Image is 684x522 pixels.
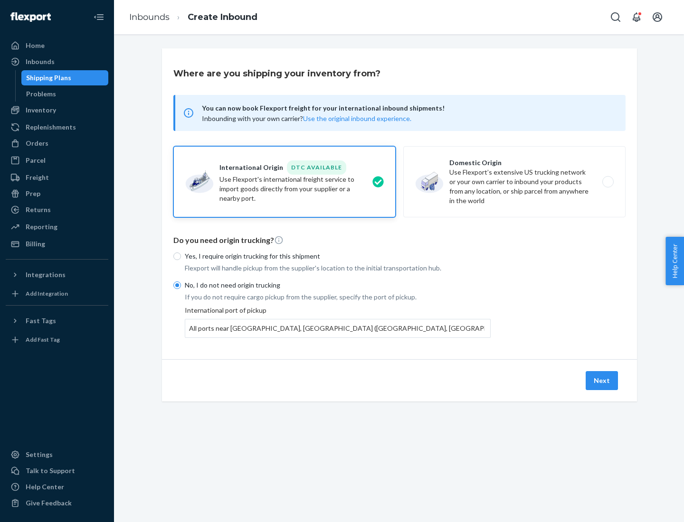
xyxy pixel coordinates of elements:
[185,292,491,302] p: If you do not require cargo pickup from the supplier, specify the port of pickup.
[665,237,684,285] button: Help Center
[122,3,265,31] ol: breadcrumbs
[6,332,108,347] a: Add Fast Tag
[26,89,56,99] div: Problems
[26,139,48,148] div: Orders
[21,70,109,85] a: Shipping Plans
[185,280,491,290] p: No, I do not need origin trucking
[26,73,71,83] div: Shipping Plans
[6,170,108,185] a: Freight
[26,466,75,475] div: Talk to Support
[6,219,108,234] a: Reporting
[173,281,181,289] input: No, I do not need origin trucking
[26,41,45,50] div: Home
[185,252,491,261] p: Yes, I require origin trucking for this shipment
[6,313,108,328] button: Fast Tags
[26,336,60,344] div: Add Fast Tag
[648,8,667,27] button: Open account menu
[6,153,108,168] a: Parcel
[173,252,181,260] input: Yes, I require origin trucking for this shipment
[26,189,40,198] div: Prep
[26,122,76,132] div: Replenishments
[6,495,108,511] button: Give Feedback
[303,114,411,123] button: Use the original inbound experience.
[26,222,57,232] div: Reporting
[6,38,108,53] a: Home
[129,12,170,22] a: Inbounds
[26,105,56,115] div: Inventory
[188,12,257,22] a: Create Inbound
[185,306,491,338] div: International port of pickup
[26,239,45,249] div: Billing
[202,114,411,122] span: Inbounding with your own carrier?
[6,267,108,282] button: Integrations
[202,103,614,114] span: You can now book Flexport freight for your international inbound shipments!
[26,498,72,508] div: Give Feedback
[26,57,55,66] div: Inbounds
[6,447,108,462] a: Settings
[26,316,56,326] div: Fast Tags
[6,286,108,301] a: Add Integration
[26,270,66,280] div: Integrations
[26,450,53,459] div: Settings
[6,54,108,69] a: Inbounds
[6,202,108,217] a: Returns
[10,12,51,22] img: Flexport logo
[6,120,108,135] a: Replenishments
[26,205,51,214] div: Returns
[6,463,108,478] a: Talk to Support
[6,136,108,151] a: Orders
[173,235,626,246] p: Do you need origin trucking?
[89,8,108,27] button: Close Navigation
[6,479,108,494] a: Help Center
[6,186,108,201] a: Prep
[26,173,49,182] div: Freight
[26,289,68,298] div: Add Integration
[26,156,46,165] div: Parcel
[185,263,491,273] p: Flexport will handle pickup from the supplier's location to the initial transportation hub.
[26,482,64,492] div: Help Center
[606,8,625,27] button: Open Search Box
[627,8,646,27] button: Open notifications
[6,236,108,252] a: Billing
[21,86,109,102] a: Problems
[173,67,380,80] h3: Where are you shipping your inventory from?
[586,371,618,390] button: Next
[6,103,108,118] a: Inventory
